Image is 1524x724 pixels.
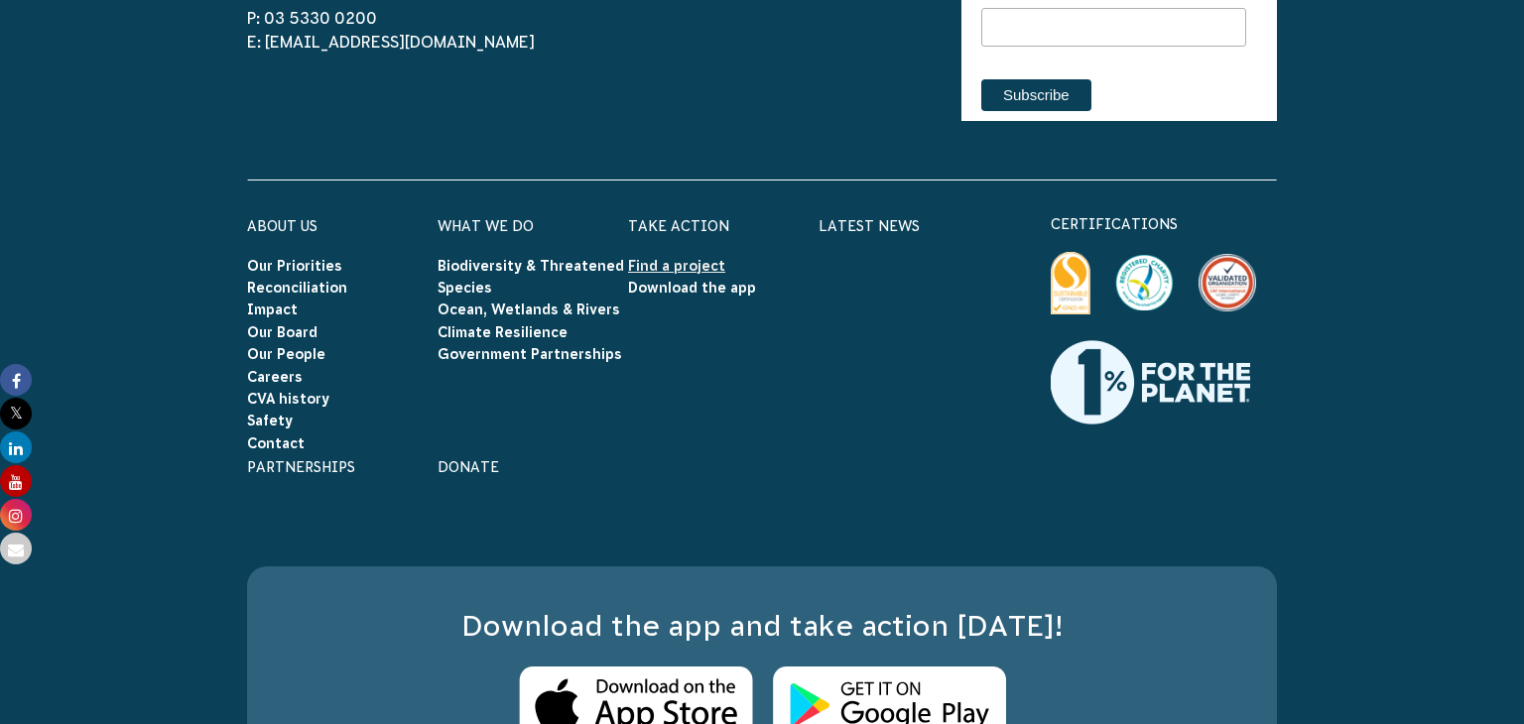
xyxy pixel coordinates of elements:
[981,79,1091,111] input: Subscribe
[247,9,377,27] a: P: 03 5330 0200
[628,218,729,234] a: Take Action
[247,33,535,51] a: E: [EMAIL_ADDRESS][DOMAIN_NAME]
[247,391,329,407] a: CVA history
[1051,212,1277,236] p: certifications
[438,302,620,317] a: Ocean, Wetlands & Rivers
[247,435,305,451] a: Contact
[438,258,624,296] a: Biodiversity & Threatened Species
[247,459,355,475] a: Partnerships
[628,258,725,274] a: Find a project
[438,459,499,475] a: Donate
[438,346,622,362] a: Government Partnerships
[247,346,325,362] a: Our People
[247,258,342,274] a: Our Priorities
[247,218,317,234] a: About Us
[438,218,534,234] a: What We Do
[247,369,303,385] a: Careers
[287,606,1237,647] h3: Download the app and take action [DATE]!
[438,324,568,340] a: Climate Resilience
[247,324,317,340] a: Our Board
[819,218,920,234] a: Latest News
[247,302,298,317] a: Impact
[247,280,347,296] a: Reconciliation
[628,280,756,296] a: Download the app
[247,413,293,428] a: Safety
